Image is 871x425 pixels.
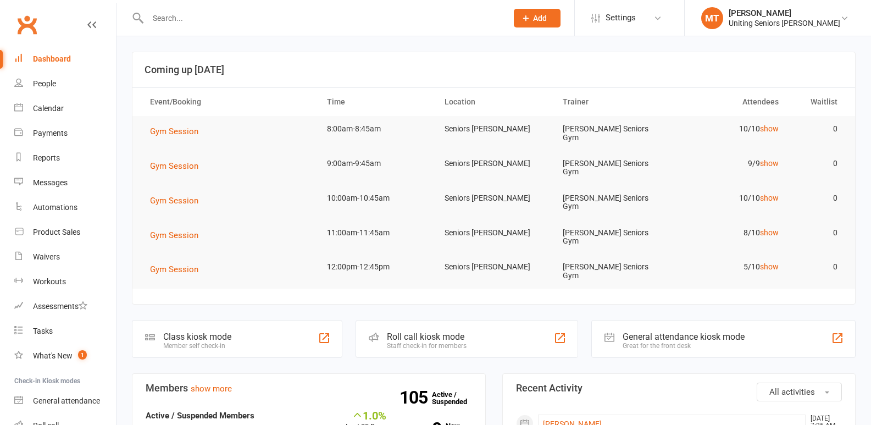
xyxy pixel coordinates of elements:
div: General attendance [33,396,100,405]
td: 12:00pm-12:45pm [317,254,435,280]
a: show [760,262,779,271]
td: 0 [789,254,847,280]
td: 10/10 [670,185,789,211]
h3: Coming up [DATE] [145,64,843,75]
th: Attendees [670,88,789,116]
div: Payments [33,129,68,137]
h3: Recent Activity [516,383,842,394]
a: Assessments [14,294,116,319]
td: [PERSON_NAME] Seniors Gym [553,254,671,289]
a: 105Active / Suspended [432,383,480,413]
a: show [760,228,779,237]
th: Time [317,88,435,116]
span: Gym Session [150,196,198,206]
a: People [14,71,116,96]
td: 11:00am-11:45am [317,220,435,246]
td: 8:00am-8:45am [317,116,435,142]
div: Product Sales [33,228,80,236]
span: Gym Session [150,126,198,136]
input: Search... [145,10,500,26]
td: 8/10 [670,220,789,246]
button: Add [514,9,561,27]
th: Location [435,88,553,116]
td: 5/10 [670,254,789,280]
a: Dashboard [14,47,116,71]
span: Gym Session [150,264,198,274]
th: Event/Booking [140,88,317,116]
a: Calendar [14,96,116,121]
td: 9:00am-9:45am [317,151,435,176]
div: Dashboard [33,54,71,63]
td: 0 [789,220,847,246]
a: Product Sales [14,220,116,245]
button: All activities [757,383,842,401]
td: Seniors [PERSON_NAME] [435,116,553,142]
div: Staff check-in for members [387,342,467,350]
a: Messages [14,170,116,195]
div: General attendance kiosk mode [623,332,745,342]
a: Waivers [14,245,116,269]
a: What's New1 [14,344,116,368]
td: [PERSON_NAME] Seniors Gym [553,151,671,185]
a: Tasks [14,319,116,344]
div: [PERSON_NAME] [729,8,840,18]
div: Reports [33,153,60,162]
a: Workouts [14,269,116,294]
a: Clubworx [13,11,41,38]
div: Tasks [33,327,53,335]
td: 0 [789,185,847,211]
td: [PERSON_NAME] Seniors Gym [553,220,671,255]
a: show [760,124,779,133]
div: Automations [33,203,77,212]
button: Gym Session [150,125,206,138]
button: Gym Session [150,263,206,276]
span: 1 [78,350,87,360]
div: Assessments [33,302,87,311]
a: Reports [14,146,116,170]
div: Waivers [33,252,60,261]
span: Gym Session [150,230,198,240]
td: [PERSON_NAME] Seniors Gym [553,185,671,220]
a: Automations [14,195,116,220]
span: Settings [606,5,636,30]
button: Gym Session [150,229,206,242]
td: 0 [789,116,847,142]
div: MT [701,7,723,29]
a: show [760,194,779,202]
a: Payments [14,121,116,146]
td: Seniors [PERSON_NAME] [435,220,553,246]
a: show more [191,384,232,394]
span: Gym Session [150,161,198,171]
div: People [33,79,56,88]
th: Waitlist [789,88,847,116]
th: Trainer [553,88,671,116]
td: 10:00am-10:45am [317,185,435,211]
div: Roll call kiosk mode [387,332,467,342]
div: Calendar [33,104,64,113]
span: All activities [769,387,815,397]
div: What's New [33,351,73,360]
button: Gym Session [150,194,206,207]
div: Workouts [33,277,66,286]
td: 0 [789,151,847,176]
h3: Members [146,383,472,394]
a: show [760,159,779,168]
a: General attendance kiosk mode [14,389,116,413]
strong: Active / Suspended Members [146,411,254,421]
div: Class kiosk mode [163,332,231,342]
td: Seniors [PERSON_NAME] [435,185,553,211]
td: 10/10 [670,116,789,142]
td: [PERSON_NAME] Seniors Gym [553,116,671,151]
span: Add [533,14,547,23]
td: 9/9 [670,151,789,176]
div: Great for the front desk [623,342,745,350]
strong: 105 [400,389,432,406]
td: Seniors [PERSON_NAME] [435,254,553,280]
button: Gym Session [150,159,206,173]
div: Member self check-in [163,342,231,350]
td: Seniors [PERSON_NAME] [435,151,553,176]
div: 1.0% [346,409,386,421]
div: Messages [33,178,68,187]
div: Uniting Seniors [PERSON_NAME] [729,18,840,28]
